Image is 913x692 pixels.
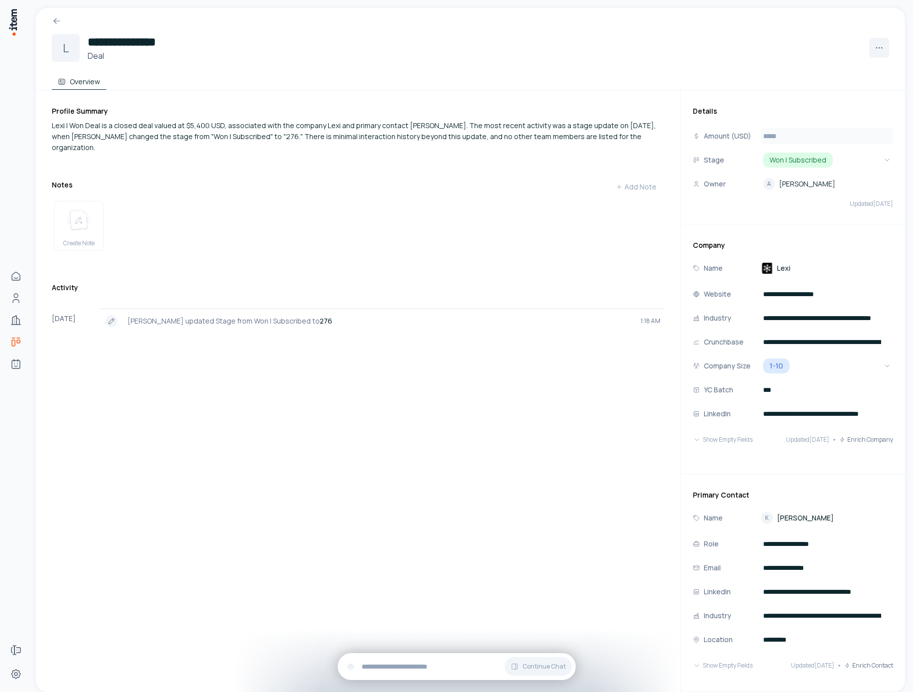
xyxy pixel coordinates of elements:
[693,430,753,450] button: Show Empty Fields
[320,316,332,326] strong: 276
[704,610,731,621] p: Industry
[704,263,723,274] p: Name
[704,289,731,300] p: Website
[6,266,26,286] a: Home
[693,240,893,250] h3: Company
[8,8,18,36] img: Item Brain Logo
[52,70,106,90] button: Overview
[777,263,790,273] span: Lexi
[869,38,889,58] button: More actions
[704,562,721,573] p: Email
[52,309,100,333] div: [DATE]
[761,262,790,274] a: Lexi
[522,663,566,671] span: Continue Chat
[6,354,26,374] a: Agents
[693,656,753,676] button: Show Empty Fields
[63,239,95,247] span: Create Note
[52,180,73,190] h3: Notes
[844,656,893,676] button: Enrich Contact
[6,288,26,308] a: Contacts
[704,634,733,645] p: Location
[616,182,656,192] div: Add Note
[704,178,726,189] p: Owner
[777,513,834,523] span: [PERSON_NAME]
[704,337,744,347] p: Crunchbase
[704,408,731,419] p: LinkedIn
[704,360,751,371] p: Company Size
[704,384,733,395] p: YC Batch
[52,120,664,153] div: Lexi | Won Deal is a closed deal valued at $5,400 USD, associated with the company Lexi and prima...
[761,512,773,524] div: K
[52,34,80,62] div: L
[608,177,664,197] button: Add Note
[128,316,633,326] p: [PERSON_NAME] updated Stage from Won | Subscribed to
[641,317,660,325] span: 1:18 AM
[54,201,104,251] button: create noteCreate Note
[704,538,719,549] p: Role
[704,586,731,597] p: LinkedIn
[6,640,26,660] a: Forms
[761,512,834,524] a: K[PERSON_NAME]
[6,332,26,352] a: deals
[839,430,893,450] button: Enrich Company
[704,313,731,324] p: Industry
[791,662,834,670] span: Updated [DATE]
[704,131,751,142] p: Amount (USD)
[779,179,835,189] span: [PERSON_NAME]
[338,653,576,680] div: Continue Chat
[850,200,893,208] span: Updated [DATE]
[704,513,723,523] p: Name
[761,176,893,192] button: A[PERSON_NAME]
[88,50,176,62] h3: Deal
[6,310,26,330] a: Companies
[6,664,26,684] a: Settings
[704,155,724,166] p: Stage
[761,262,773,274] img: Lexi
[67,209,91,231] img: create note
[693,106,893,116] h3: Details
[505,657,572,676] button: Continue Chat
[52,106,664,116] h3: Profile Summary
[786,436,829,444] span: Updated [DATE]
[763,178,775,190] div: A
[52,283,78,293] h3: Activity
[693,490,893,500] h3: Primary Contact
